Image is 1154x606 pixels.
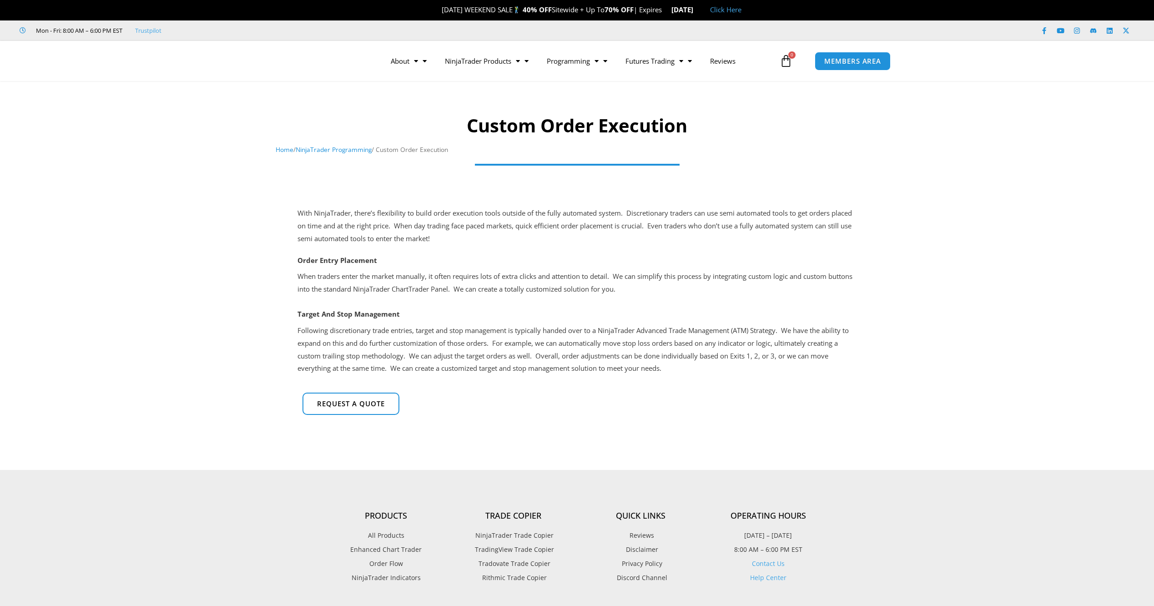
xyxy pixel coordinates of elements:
[577,530,705,541] a: Reviews
[705,544,832,555] p: 8:00 AM – 6:00 PM EST
[302,393,399,415] a: Request a quote
[577,558,705,570] a: Privacy Policy
[577,511,705,521] h4: Quick Links
[450,572,577,584] a: Rithmic Trade Copier
[251,45,349,77] img: LogoAI | Affordable Indicators – NinjaTrader
[752,559,785,568] a: Contact Us
[705,530,832,541] p: [DATE] – [DATE]
[369,558,403,570] span: Order Flow
[350,544,422,555] span: Enhanced Chart Trader
[662,6,669,13] img: ⌛
[624,544,658,555] span: Disclaimer
[710,5,741,14] a: Click Here
[317,400,385,407] span: Request a quote
[605,5,634,14] strong: 70% OFF
[297,207,857,245] div: With NinjaTrader, there’s flexibility to build order execution tools outside of the fully automat...
[705,511,832,521] h4: Operating Hours
[671,5,701,14] strong: [DATE]
[450,511,577,521] h4: Trade Copier
[135,25,161,36] a: Trustpilot
[616,50,701,71] a: Futures Trading
[815,52,891,71] a: MEMBERS AREA
[513,6,520,13] img: 🏌️‍♂️
[436,50,538,71] a: NinjaTrader Products
[297,270,857,296] p: When traders enter the market manually, it often requires lots of extra clicks and attention to d...
[473,544,554,555] span: TradingView Trade Copier
[627,530,654,541] span: Reviews
[296,145,372,154] a: NinjaTrader Programming
[297,256,377,265] strong: Order Entry Placement
[523,5,552,14] strong: 40% OFF
[297,309,400,318] strong: Target And Stop Management
[701,50,745,71] a: Reviews
[297,324,857,375] p: Following discretionary trade entries, target and stop management is typically handed over to a N...
[432,5,671,14] span: [DATE] WEEKEND SALE Sitewide + Up To | Expires
[276,145,293,154] a: Home
[750,573,786,582] a: Help Center
[577,544,705,555] a: Disclaimer
[34,25,122,36] span: Mon - Fri: 8:00 AM – 6:00 PM EST
[450,530,577,541] a: NinjaTrader Trade Copier
[382,50,436,71] a: About
[538,50,616,71] a: Programming
[450,558,577,570] a: Tradovate Trade Copier
[276,144,878,156] nav: Breadcrumb
[766,48,806,74] a: 0
[694,6,700,13] img: 🏭
[788,51,796,59] span: 0
[620,558,662,570] span: Privacy Policy
[323,544,450,555] a: Enhanced Chart Trader
[434,6,441,13] img: 🎉
[368,530,404,541] span: All Products
[323,572,450,584] a: NinjaTrader Indicators
[323,558,450,570] a: Order Flow
[323,530,450,541] a: All Products
[352,572,421,584] span: NinjaTrader Indicators
[323,511,450,521] h4: Products
[480,572,547,584] span: Rithmic Trade Copier
[450,544,577,555] a: TradingView Trade Copier
[473,530,554,541] span: NinjaTrader Trade Copier
[577,572,705,584] a: Discord Channel
[615,572,667,584] span: Discord Channel
[824,58,881,65] span: MEMBERS AREA
[276,113,878,138] h1: Custom Order Execution
[382,50,777,71] nav: Menu
[476,558,550,570] span: Tradovate Trade Copier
